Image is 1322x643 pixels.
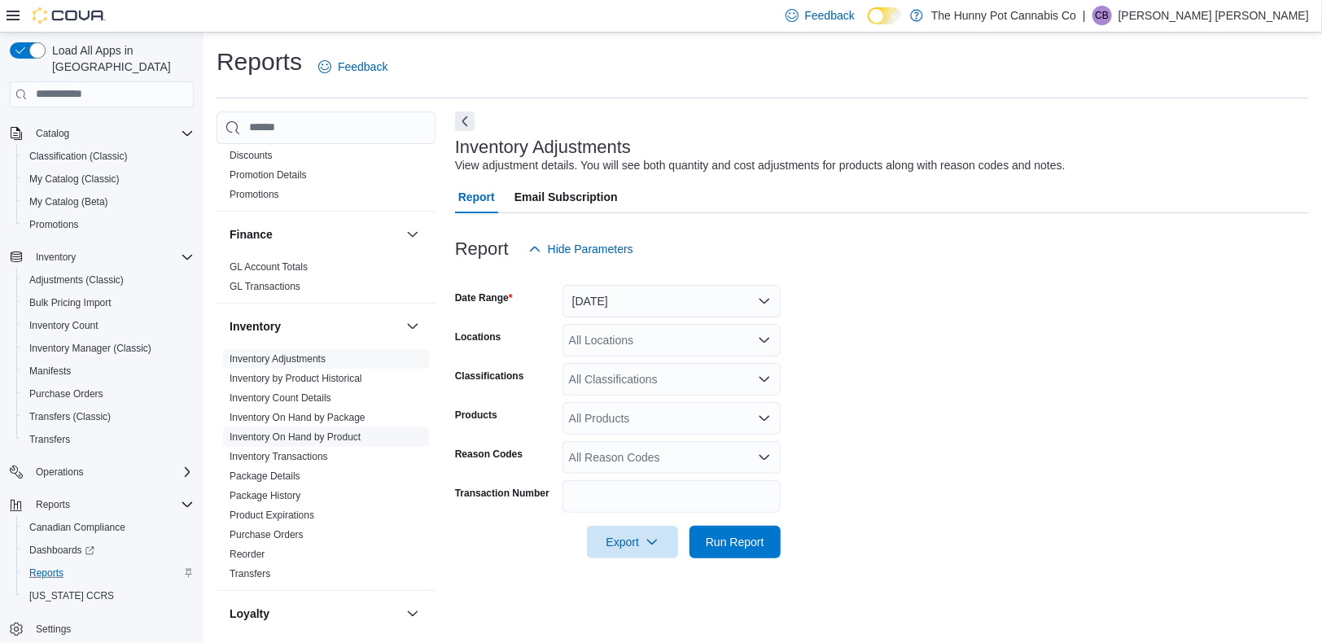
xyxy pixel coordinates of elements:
h3: Loyalty [230,606,269,622]
button: Open list of options [758,334,771,347]
span: Adjustments (Classic) [29,273,124,287]
button: Inventory [29,247,82,267]
a: Manifests [23,361,77,381]
button: Canadian Compliance [16,516,200,539]
button: My Catalog (Beta) [16,190,200,213]
button: Inventory [403,317,422,336]
span: Inventory [29,247,194,267]
button: Inventory [230,318,400,335]
span: Operations [36,466,84,479]
span: Adjustments (Classic) [23,270,194,290]
button: Transfers [16,428,200,451]
span: Transfers (Classic) [23,407,194,426]
span: Dashboards [23,540,194,560]
span: Email Subscription [514,181,618,213]
span: Inventory [36,251,76,264]
span: Promotions [230,188,279,201]
span: Reports [29,566,63,580]
span: Settings [36,623,71,636]
span: Classification (Classic) [23,147,194,166]
button: Finance [230,226,400,243]
span: Export [597,526,668,558]
button: Finance [403,225,422,244]
button: Inventory Manager (Classic) [16,337,200,360]
button: Adjustments (Classic) [16,269,200,291]
button: Run Report [689,526,781,558]
span: Feedback [338,59,387,75]
span: Reports [29,495,194,514]
a: Bulk Pricing Import [23,293,118,313]
input: Dark Mode [868,7,902,24]
button: [US_STATE] CCRS [16,584,200,607]
span: Report [458,181,495,213]
span: Inventory Count [23,316,194,335]
span: GL Transactions [230,280,300,293]
a: Inventory Count Details [230,392,331,404]
a: Inventory by Product Historical [230,373,362,384]
label: Date Range [455,291,513,304]
span: Classification (Classic) [29,150,128,163]
label: Locations [455,330,501,343]
button: Operations [29,462,90,482]
a: Promotions [230,189,279,200]
span: My Catalog (Beta) [23,192,194,212]
button: Operations [3,461,200,483]
span: [US_STATE] CCRS [29,589,114,602]
span: Purchase Orders [230,528,304,541]
span: Promotions [29,218,79,231]
button: Hide Parameters [522,233,640,265]
a: Inventory On Hand by Package [230,412,366,423]
div: Inventory [217,349,436,590]
a: GL Account Totals [230,261,308,273]
span: My Catalog (Classic) [23,169,194,189]
div: Cameron Brown [1092,6,1112,25]
button: Catalog [3,122,200,145]
a: [US_STATE] CCRS [23,586,120,606]
img: Cova [33,7,106,24]
button: Manifests [16,360,200,383]
span: Package Details [230,470,300,483]
span: Manifests [29,365,71,378]
span: Manifests [23,361,194,381]
a: Dashboards [23,540,101,560]
button: Inventory Count [16,314,200,337]
span: My Catalog (Classic) [29,173,120,186]
a: Settings [29,619,77,639]
button: My Catalog (Classic) [16,168,200,190]
span: Reports [36,498,70,511]
span: Inventory On Hand by Product [230,431,361,444]
button: Promotions [16,213,200,236]
button: Loyalty [403,604,422,623]
a: Purchase Orders [23,384,110,404]
span: Canadian Compliance [29,521,125,534]
button: [DATE] [563,285,781,317]
h3: Inventory Adjustments [455,138,631,157]
button: Inventory [3,246,200,269]
a: GL Transactions [230,281,300,292]
div: Finance [217,257,436,303]
a: Adjustments (Classic) [23,270,130,290]
a: Feedback [312,50,394,83]
p: [PERSON_NAME] [PERSON_NAME] [1118,6,1309,25]
button: Bulk Pricing Import [16,291,200,314]
label: Reason Codes [455,448,523,461]
span: Catalog [29,124,194,143]
h1: Reports [217,46,302,78]
a: Inventory Manager (Classic) [23,339,158,358]
a: Product Expirations [230,510,314,521]
span: Inventory Manager (Classic) [23,339,194,358]
span: Inventory by Product Historical [230,372,362,385]
button: Catalog [29,124,76,143]
a: Promotions [23,215,85,234]
h3: Inventory [230,318,281,335]
span: Purchase Orders [23,384,194,404]
a: Transfers (Classic) [23,407,117,426]
span: Inventory Count [29,319,98,332]
a: Classification (Classic) [23,147,134,166]
a: Inventory On Hand by Product [230,431,361,443]
a: Inventory Adjustments [230,353,326,365]
button: Loyalty [230,606,400,622]
button: Next [455,112,475,131]
a: Package Details [230,470,300,482]
span: Canadian Compliance [23,518,194,537]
